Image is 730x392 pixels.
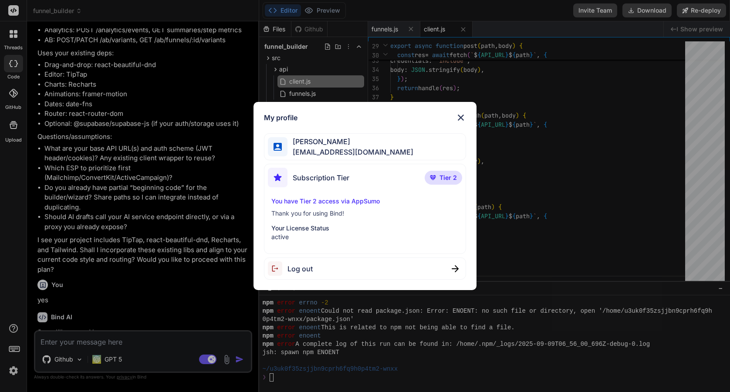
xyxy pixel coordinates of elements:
[271,209,459,218] p: Thank you for using Bind!
[287,136,413,147] span: [PERSON_NAME]
[287,264,313,274] span: Log out
[452,265,459,272] img: close
[264,112,297,123] h1: My profile
[271,197,459,206] p: You have Tier 2 access via AppSumo
[287,147,413,157] span: [EMAIL_ADDRESS][DOMAIN_NAME]
[293,172,349,183] span: Subscription Tier
[271,233,459,241] p: active
[268,261,287,276] img: logout
[430,175,436,180] img: premium
[268,168,287,187] img: subscription
[439,173,457,182] span: Tier 2
[271,224,459,233] p: Your License Status
[274,143,282,151] img: profile
[456,112,466,123] img: close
